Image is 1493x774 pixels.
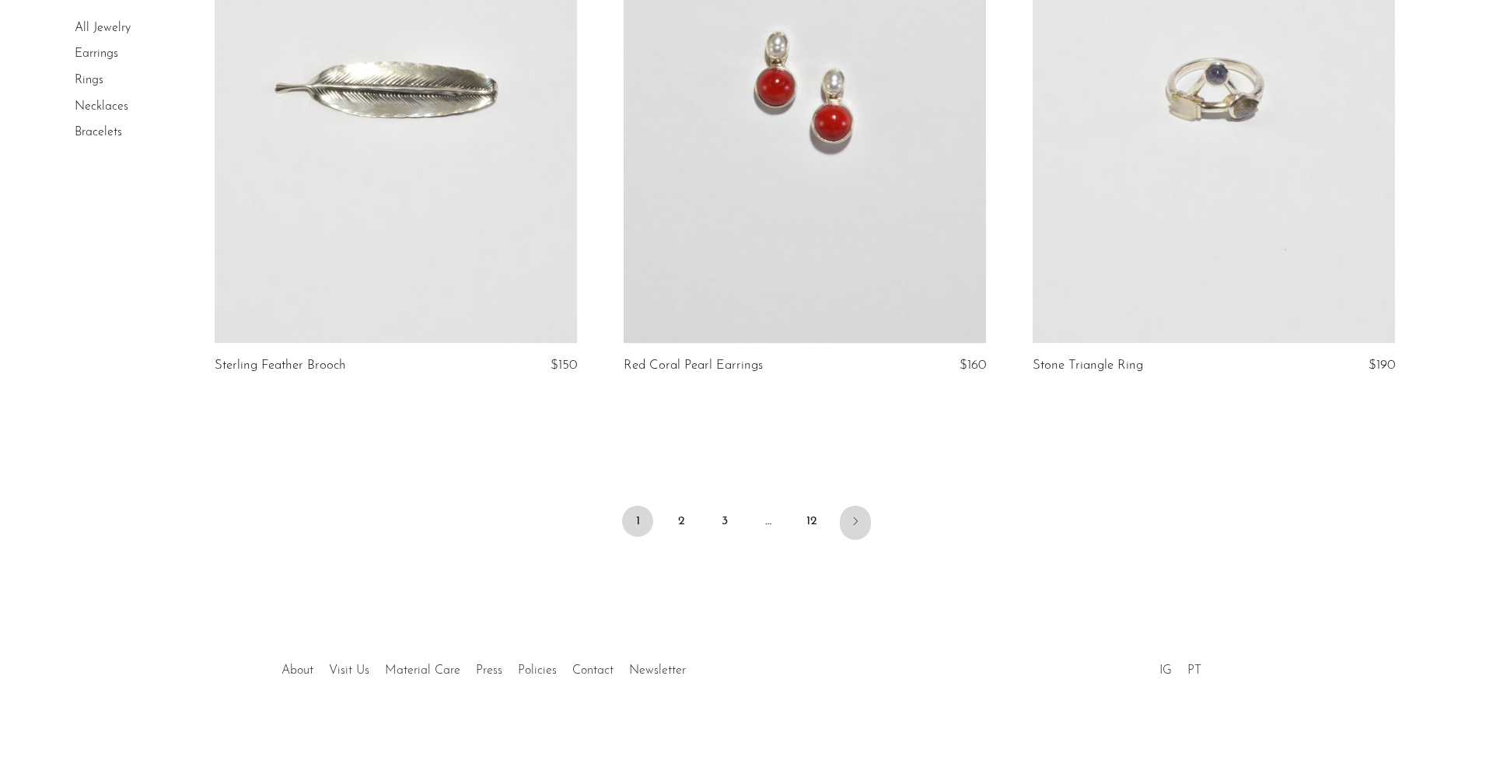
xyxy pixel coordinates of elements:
[75,126,122,138] a: Bracelets
[274,652,694,681] ul: Quick links
[572,664,614,677] a: Contact
[840,506,871,540] a: Next
[1159,664,1172,677] a: IG
[75,48,118,61] a: Earrings
[796,506,827,537] a: 12
[709,506,740,537] a: 3
[960,359,986,372] span: $160
[622,506,653,537] span: 1
[75,74,103,86] a: Rings
[215,359,346,373] a: Sterling Feather Brooch
[329,664,369,677] a: Visit Us
[518,664,557,677] a: Policies
[1152,652,1209,681] ul: Social Medias
[1033,359,1143,373] a: Stone Triangle Ring
[1369,359,1395,372] span: $190
[753,506,784,537] span: …
[551,359,577,372] span: $150
[75,22,131,34] a: All Jewelry
[385,664,460,677] a: Material Care
[476,664,502,677] a: Press
[1187,664,1201,677] a: PT
[281,664,313,677] a: About
[75,100,128,113] a: Necklaces
[666,506,697,537] a: 2
[624,359,763,373] a: Red Coral Pearl Earrings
